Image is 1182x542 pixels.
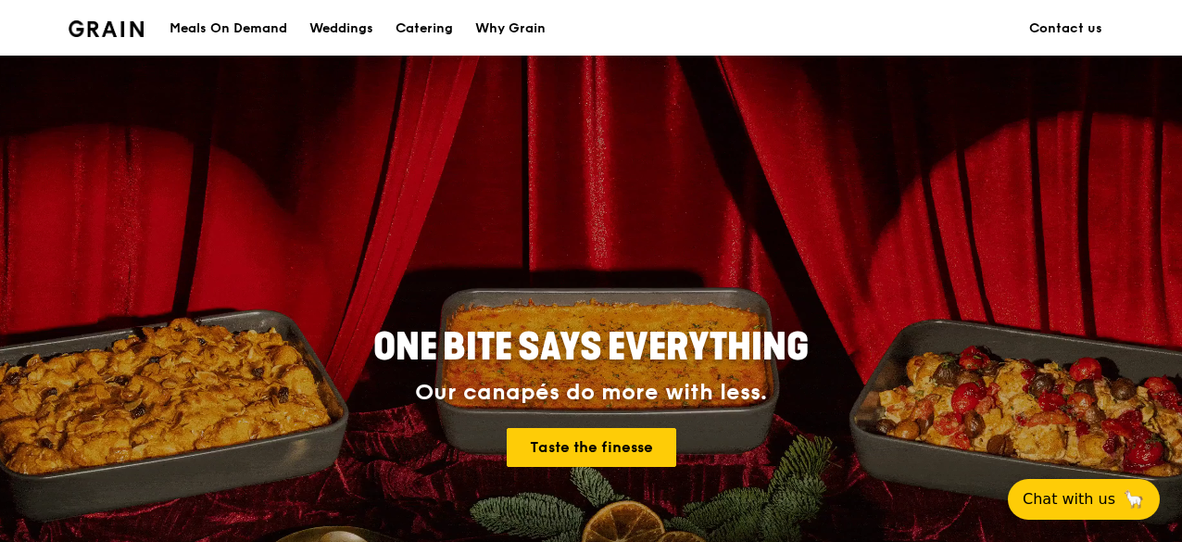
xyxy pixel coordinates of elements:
div: Weddings [309,1,373,57]
img: Grain [69,20,144,37]
a: Weddings [298,1,384,57]
div: Why Grain [475,1,546,57]
a: Contact us [1018,1,1113,57]
button: Chat with us🦙 [1008,479,1160,520]
a: Taste the finesse [507,428,676,467]
span: ONE BITE SAYS EVERYTHING [373,325,809,370]
a: Why Grain [464,1,557,57]
span: Chat with us [1023,488,1115,510]
a: Catering [384,1,464,57]
div: Our canapés do more with less. [258,380,924,406]
span: 🦙 [1123,488,1145,510]
div: Catering [396,1,453,57]
div: Meals On Demand [170,1,287,57]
